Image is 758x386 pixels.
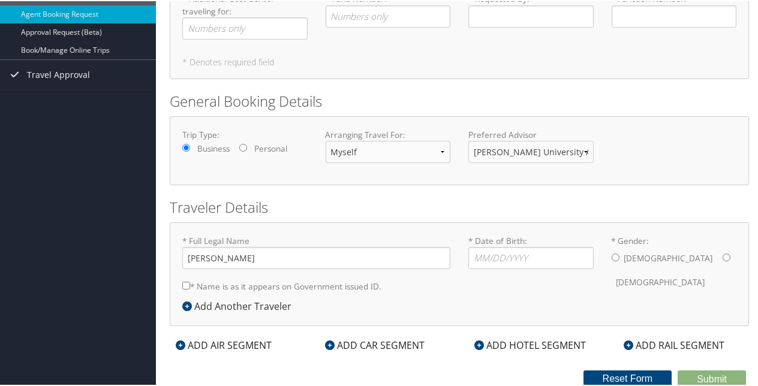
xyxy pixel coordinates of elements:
div: ADD RAIL SEGMENT [618,337,730,351]
h2: General Booking Details [170,90,749,110]
input: * Date of Birth: [468,246,594,268]
label: Personal [254,141,287,153]
input: * Additional Cost Center traveling for: [182,16,308,38]
label: * Date of Birth: [468,234,594,268]
div: ADD HOTEL SEGMENT [468,337,592,351]
input: * Gender:[DEMOGRAPHIC_DATA][DEMOGRAPHIC_DATA] [723,252,730,260]
label: Arranging Travel For: [326,128,451,140]
input: * Function Number: [612,4,737,26]
label: Trip Type: [182,128,308,140]
label: * Name is as it appears on Government issued ID. [182,274,381,296]
button: Reset Form [583,369,672,386]
span: Travel Approval [27,59,90,89]
label: * Gender: [612,234,737,293]
input: * Full Legal Name [182,246,450,268]
label: [DEMOGRAPHIC_DATA] [624,246,713,269]
label: Preferred Advisor [468,128,594,140]
h5: * Denotes required field [182,57,736,65]
div: ADD AIR SEGMENT [170,337,278,351]
input: * Requested By: [468,4,594,26]
input: * Name is as it appears on Government issued ID. [182,281,190,288]
h2: Traveler Details [170,196,749,216]
div: ADD CAR SEGMENT [319,337,431,351]
div: Add Another Traveler [182,298,297,312]
input: * Gender:[DEMOGRAPHIC_DATA][DEMOGRAPHIC_DATA] [612,252,619,260]
label: [DEMOGRAPHIC_DATA] [616,270,705,292]
label: Business [197,141,230,153]
label: * Full Legal Name [182,234,450,268]
input: * Fund Number: [326,4,451,26]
